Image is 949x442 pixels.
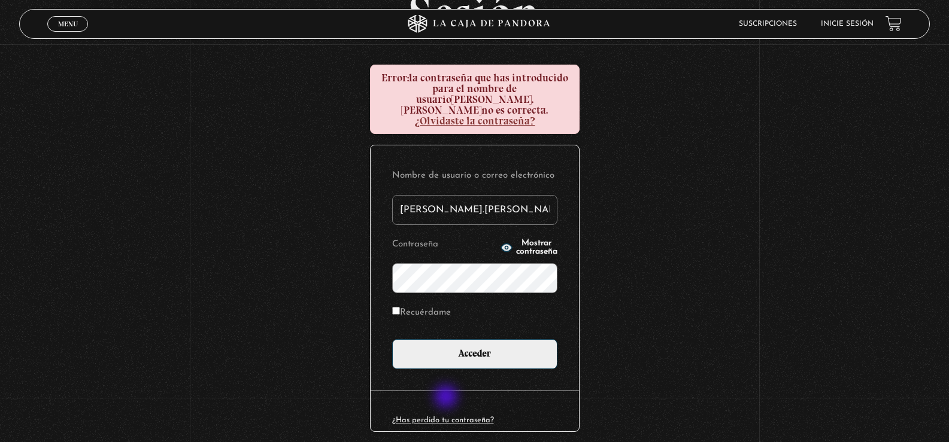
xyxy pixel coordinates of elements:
span: Cerrar [54,31,82,39]
a: Suscripciones [739,20,797,28]
span: Menu [58,20,78,28]
button: Mostrar contraseña [501,239,557,256]
strong: Error: [381,71,409,84]
label: Nombre de usuario o correo electrónico [392,167,557,185]
span: Mostrar contraseña [516,239,557,256]
input: Acceder [392,339,557,369]
strong: [PERSON_NAME].[PERSON_NAME] [401,93,533,117]
label: Contraseña [392,236,497,254]
input: Recuérdame [392,307,400,315]
label: Recuérdame [392,304,451,322]
a: View your shopping cart [886,16,902,32]
a: Inicie sesión [821,20,874,28]
a: ¿Has perdido tu contraseña? [392,416,494,424]
div: la contraseña que has introducido para el nombre de usuario no es correcta. [370,65,580,134]
a: ¿Olvidaste la contraseña? [414,114,535,127]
